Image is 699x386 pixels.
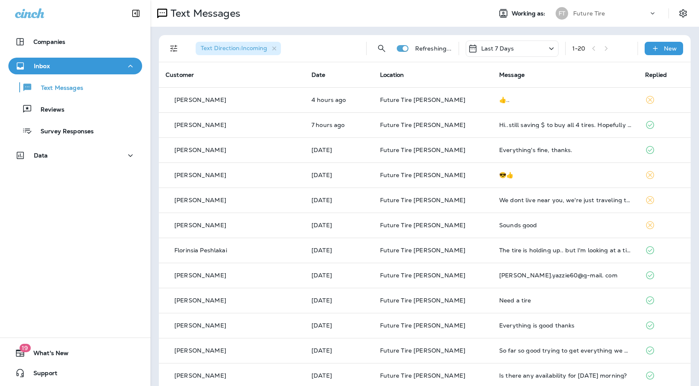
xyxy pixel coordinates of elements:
span: Future Tire [PERSON_NAME] [380,272,466,279]
p: Survey Responses [32,128,94,136]
span: Message [499,71,525,79]
button: Inbox [8,58,142,74]
span: Future Tire [PERSON_NAME] [380,297,466,304]
button: Search Messages [373,40,390,57]
p: [PERSON_NAME] [174,222,226,229]
p: [PERSON_NAME] [174,172,226,178]
span: Future Tire [PERSON_NAME] [380,372,466,379]
p: Oct 1, 2025 02:06 PM [311,272,367,279]
p: Text Messages [167,7,240,20]
p: Inbox [34,63,50,69]
div: 😎👍 [499,172,632,178]
span: Replied [645,71,667,79]
p: Oct 8, 2025 08:17 AM [311,122,367,128]
p: Data [34,152,48,159]
p: Refreshing... [415,45,452,52]
p: [PERSON_NAME] [174,96,226,103]
div: Is there any availability for tomorrow morning? [499,372,632,379]
span: Text Direction : Incoming [201,44,267,52]
button: Companies [8,33,142,50]
div: Everything is good thanks [499,322,632,329]
p: Last 7 Days [481,45,514,52]
div: The tire is holding up.. but I'm looking at a tire rotation and maybe recheck the engine oil [499,247,632,254]
p: Oct 1, 2025 11:50 AM [311,297,367,304]
p: Sep 29, 2025 01:40 PM [311,372,367,379]
span: Working as: [512,10,547,17]
div: 1 - 20 [572,45,586,52]
span: Future Tire [PERSON_NAME] [380,221,466,229]
div: Text Direction:Incoming [196,42,281,55]
div: Need a tire [499,297,632,304]
div: So far so good trying to get everything we need together to finish up [499,347,632,354]
div: 👍.. [499,96,632,103]
p: Reviews [32,106,64,114]
p: [PERSON_NAME] [174,297,226,304]
p: Florinsia Peshlakai [174,247,227,254]
span: Future Tire [PERSON_NAME] [380,121,466,129]
button: Support [8,365,142,381]
button: Settings [676,6,691,21]
button: Data [8,147,142,164]
p: Oct 2, 2025 07:04 PM [311,247,367,254]
span: What's New [25,350,69,360]
p: Text Messages [33,84,83,92]
p: [PERSON_NAME] [174,122,226,128]
span: Future Tire [PERSON_NAME] [380,347,466,354]
div: Sounds good [499,222,632,229]
p: Oct 3, 2025 07:18 AM [311,222,367,229]
button: Collapse Sidebar [124,5,148,22]
div: FT [556,7,568,20]
p: Sep 30, 2025 09:51 AM [311,322,367,329]
p: [PERSON_NAME] [174,147,226,153]
p: New [664,45,677,52]
span: Customer [166,71,194,79]
button: Filters [166,40,182,57]
p: [PERSON_NAME] [174,272,226,279]
div: Everything's fine, thanks. [499,147,632,153]
p: Future Tire [573,10,605,17]
div: We dont live near you, we're just traveling through. Please remove me from your list. [499,197,632,203]
span: Future Tire [PERSON_NAME] [380,171,466,179]
p: [PERSON_NAME] [174,347,226,354]
p: Sep 30, 2025 08:28 AM [311,347,367,354]
button: Survey Responses [8,122,142,140]
p: [PERSON_NAME] [174,372,226,379]
div: tom.yazzie60@g-mail. com [499,272,632,279]
p: Oct 4, 2025 12:21 PM [311,197,367,203]
span: 19 [19,344,31,352]
span: Future Tire [PERSON_NAME] [380,96,466,104]
p: Oct 6, 2025 08:08 AM [311,172,367,178]
span: Future Tire [PERSON_NAME] [380,146,466,154]
button: 19What's New [8,345,142,361]
span: Future Tire [PERSON_NAME] [380,196,466,204]
p: [PERSON_NAME] [174,322,226,329]
button: Reviews [8,100,142,118]
p: [PERSON_NAME] [174,197,226,203]
span: Date [311,71,326,79]
span: Future Tire [PERSON_NAME] [380,322,466,329]
p: Companies [33,38,65,45]
div: Hi..still saving $ to buy all 4 tires. Hopefully nxt mo. [499,122,632,128]
p: Oct 8, 2025 11:18 AM [311,96,367,103]
button: Text Messages [8,79,142,96]
span: Location [380,71,404,79]
span: Future Tire [PERSON_NAME] [380,246,466,254]
p: Oct 7, 2025 08:25 AM [311,147,367,153]
span: Support [25,370,57,380]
